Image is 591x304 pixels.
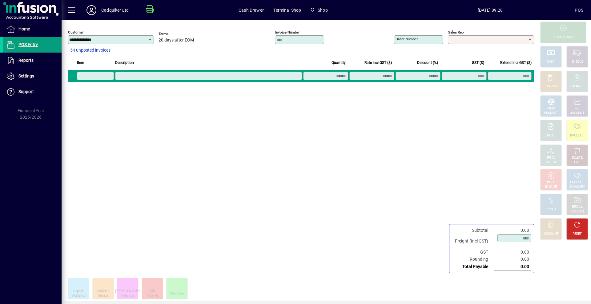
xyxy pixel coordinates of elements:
div: Misc Item [170,291,184,296]
div: Workshop [72,294,85,298]
div: Creations [121,294,134,298]
td: Rounding [452,256,494,263]
span: Settings [18,73,34,78]
mat-label: Customer [68,30,84,34]
span: Support [18,89,34,94]
td: Total Payable [452,263,494,270]
div: POS [575,5,583,15]
div: ACCOUNT [570,111,584,116]
div: SELECT [546,160,557,165]
button: Profile [82,5,101,16]
td: 0.00 [494,263,531,270]
span: Discount (%) [417,59,438,66]
div: LINE [574,160,580,165]
td: Subtotal [452,227,494,234]
span: 20 days after EOM [159,38,194,43]
div: GL [575,106,579,111]
div: Deposit [73,289,83,294]
span: [DATE] 09:28 [405,5,575,15]
div: CHARGE [571,84,583,89]
div: INVOICE [545,185,557,189]
span: 54 unposted invoices [70,47,111,53]
div: Service [98,294,108,298]
mat-label: Order number [396,37,418,41]
mat-label: Invoice number [275,30,300,34]
div: PROFIT [546,207,556,212]
td: Freight (Incl GST) [452,234,494,249]
div: [PERSON_NAME]'s [115,289,141,294]
span: Cash Drawer 1 [239,5,267,15]
div: Cadquiker Ltd [101,5,129,15]
span: Rate incl GST ($) [364,59,392,66]
span: Quantity [332,59,346,66]
span: Shop [318,5,328,15]
div: RECALL [572,205,583,209]
span: Home [18,26,30,31]
span: GST ($) [472,59,484,66]
td: GST [452,249,494,256]
button: 54 unposted invoices [68,45,113,56]
span: Description [115,59,134,66]
div: CASH [547,60,555,64]
span: Item [77,59,84,66]
div: INVOICES [570,209,584,214]
div: NOTE [547,133,555,138]
span: Terms [159,32,195,36]
td: 0.00 [494,256,531,263]
div: PRICE [547,156,555,160]
div: Gift [150,289,155,294]
div: DELETE [572,156,582,160]
td: 0.00 [494,249,531,256]
div: PRODUCT [570,180,584,185]
span: POS Entry [18,42,38,47]
div: DISCOUNT [544,232,558,236]
span: Terminal Shop [273,5,301,15]
div: SUMMARY [569,185,585,189]
span: Reports [18,58,34,63]
a: Support [3,84,62,100]
a: Home [3,22,62,37]
mat-label: Sales rep [448,30,464,34]
div: Machine [97,289,109,294]
div: HOLD [547,180,555,185]
div: PRODUCT [544,111,558,116]
div: EFTPOS [545,84,557,89]
div: PROCESS SALE [553,35,574,40]
span: Extend incl GST ($) [500,59,532,66]
td: 0.00 [494,227,531,234]
div: CHEQUE [571,60,583,64]
div: PRODUCT [570,133,584,138]
a: Reports [3,53,62,68]
span: Shop [308,5,330,16]
div: MISC [547,106,555,111]
div: RESET [573,232,582,236]
div: Voucher [147,294,158,298]
a: Settings [3,69,62,84]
